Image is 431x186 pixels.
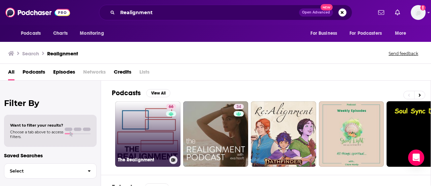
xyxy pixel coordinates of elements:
p: Saved Searches [4,152,97,159]
span: Networks [83,67,106,80]
a: Charts [49,27,72,40]
a: Podcasts [23,67,45,80]
span: For Business [310,29,337,38]
input: Search podcasts, credits, & more... [118,7,299,18]
button: open menu [345,27,392,40]
a: Episodes [53,67,75,80]
span: Logged in as AtriaBooks [411,5,426,20]
span: Want to filter your results? [10,123,63,128]
button: open menu [16,27,49,40]
button: Show profile menu [411,5,426,20]
span: 66 [169,104,173,110]
svg: Add a profile image [420,5,426,10]
span: Podcasts [21,29,41,38]
a: 34 [183,101,248,167]
button: View All [146,89,170,97]
span: For Podcasters [350,29,382,38]
img: User Profile [411,5,426,20]
span: Lists [139,67,150,80]
span: 34 [236,104,241,110]
h3: Realignment [47,50,78,57]
span: More [395,29,406,38]
span: Charts [53,29,68,38]
a: Show notifications dropdown [375,7,387,18]
button: Open AdvancedNew [299,8,333,17]
button: open menu [390,27,415,40]
h3: The Realignment [118,157,167,163]
a: 66 [166,104,176,109]
button: open menu [75,27,112,40]
h2: Podcasts [112,89,141,97]
span: Choose a tab above to access filters. [10,130,63,139]
button: Select [4,163,97,179]
a: All [8,67,14,80]
a: Show notifications dropdown [392,7,403,18]
span: Select [4,169,82,173]
span: Open Advanced [302,11,330,14]
h3: Search [22,50,39,57]
h2: Filter By [4,98,97,108]
button: open menu [306,27,345,40]
div: Open Intercom Messenger [408,150,424,166]
button: Send feedback [387,51,420,56]
a: 66The Realignment [115,101,180,167]
img: Podchaser - Follow, Share and Rate Podcasts [5,6,70,19]
a: Credits [114,67,131,80]
span: Monitoring [80,29,104,38]
a: 34 [234,104,244,109]
div: Search podcasts, credits, & more... [99,5,352,20]
a: PodcastsView All [112,89,170,97]
span: New [321,4,333,10]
